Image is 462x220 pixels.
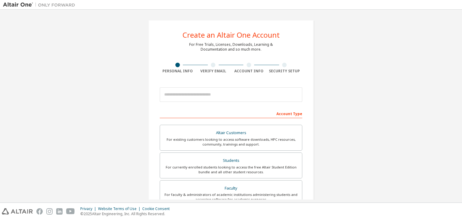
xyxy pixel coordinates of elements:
img: Altair One [3,2,78,8]
div: Faculty [164,184,298,193]
img: altair_logo.svg [2,208,33,215]
div: For faculty & administrators of academic institutions administering students and accessing softwa... [164,192,298,202]
div: Personal Info [160,69,196,74]
p: © 2025 Altair Engineering, Inc. All Rights Reserved. [80,211,173,216]
img: instagram.svg [46,208,53,215]
div: Cookie Consent [142,206,173,211]
div: For existing customers looking to access software downloads, HPC resources, community, trainings ... [164,137,298,147]
div: Altair Customers [164,129,298,137]
img: linkedin.svg [56,208,63,215]
img: youtube.svg [66,208,75,215]
div: Account Info [231,69,267,74]
div: Verify Email [196,69,231,74]
div: For Free Trials, Licenses, Downloads, Learning & Documentation and so much more. [189,42,273,52]
div: Security Setup [267,69,303,74]
div: Students [164,156,298,165]
div: Privacy [80,206,98,211]
img: facebook.svg [36,208,43,215]
div: For currently enrolled students looking to access the free Altair Student Edition bundle and all ... [164,165,298,174]
div: Website Terms of Use [98,206,142,211]
div: Account Type [160,108,302,118]
div: Create an Altair One Account [183,31,280,39]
